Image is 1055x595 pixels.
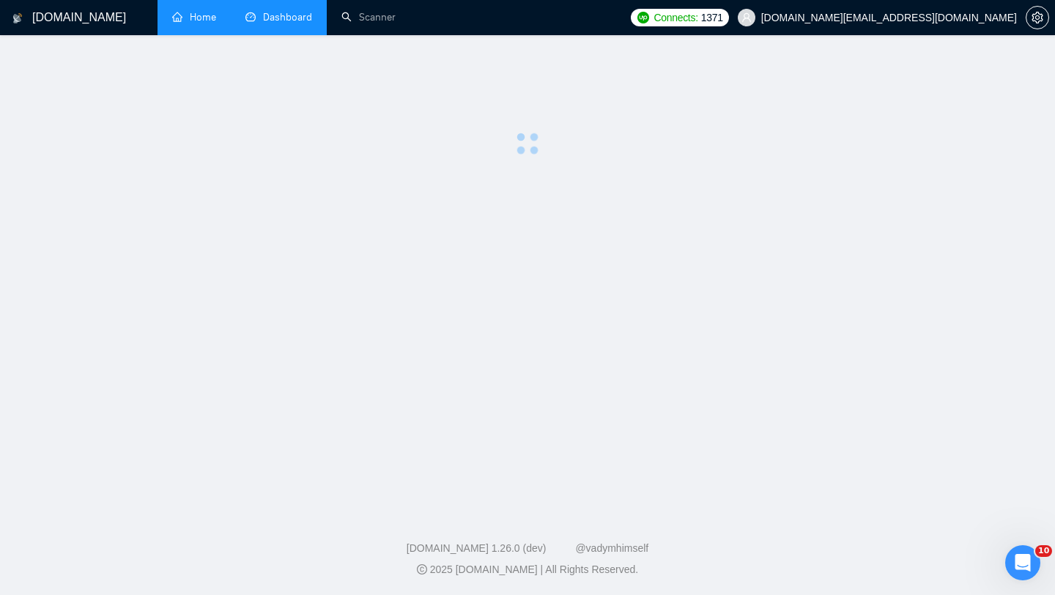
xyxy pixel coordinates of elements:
span: setting [1026,12,1048,23]
span: Dashboard [263,11,312,23]
img: upwork-logo.png [637,12,649,23]
button: setting [1026,6,1049,29]
span: 10 [1035,545,1052,557]
div: 2025 [DOMAIN_NAME] | All Rights Reserved. [12,562,1043,577]
span: 1371 [701,10,723,26]
span: dashboard [245,12,256,22]
span: copyright [417,564,427,574]
a: searchScanner [341,11,396,23]
span: user [741,12,752,23]
span: Connects: [654,10,697,26]
img: logo [12,7,23,30]
a: @vadymhimself [575,542,648,554]
a: homeHome [172,11,216,23]
iframe: Intercom live chat [1005,545,1040,580]
a: setting [1026,12,1049,23]
a: [DOMAIN_NAME] 1.26.0 (dev) [407,542,547,554]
